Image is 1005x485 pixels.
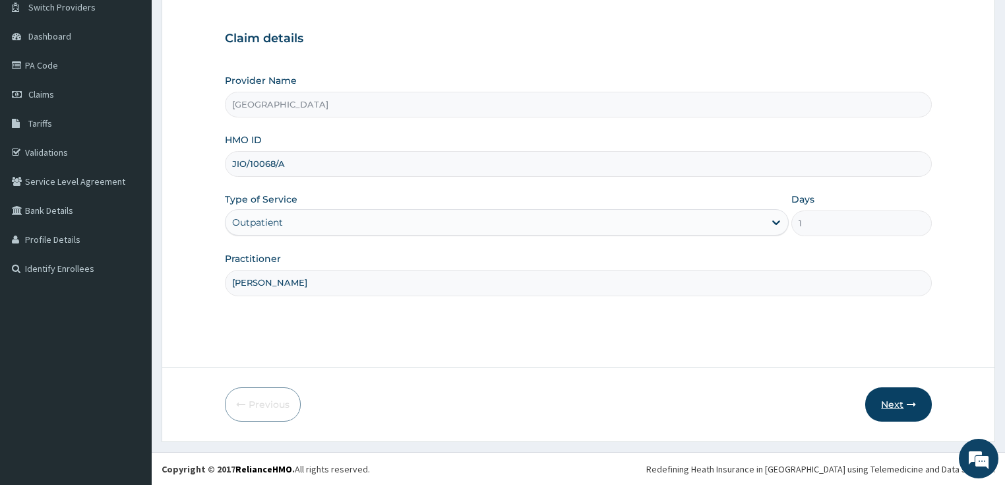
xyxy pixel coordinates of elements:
[225,193,297,206] label: Type of Service
[225,74,297,87] label: Provider Name
[646,463,995,476] div: Redefining Heath Insurance in [GEOGRAPHIC_DATA] using Telemedicine and Data Science!
[791,193,814,206] label: Days
[225,151,932,177] input: Enter HMO ID
[225,270,932,296] input: Enter Name
[232,216,283,229] div: Outpatient
[225,387,301,422] button: Previous
[28,88,54,100] span: Claims
[865,387,932,422] button: Next
[28,117,52,129] span: Tariffs
[162,463,295,475] strong: Copyright © 2017 .
[28,30,71,42] span: Dashboard
[225,133,262,146] label: HMO ID
[225,32,932,46] h3: Claim details
[28,1,96,13] span: Switch Providers
[225,252,281,265] label: Practitioner
[235,463,292,475] a: RelianceHMO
